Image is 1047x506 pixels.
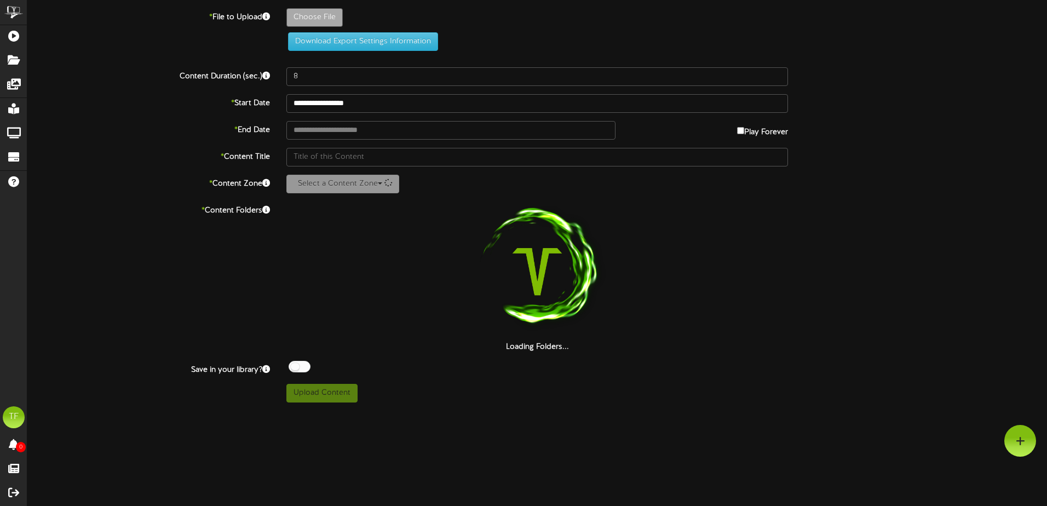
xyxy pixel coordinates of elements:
[3,406,25,428] div: TF
[19,202,278,216] label: Content Folders
[286,148,788,166] input: Title of this Content
[16,442,26,452] span: 0
[737,127,744,134] input: Play Forever
[288,32,438,51] button: Download Export Settings Information
[19,121,278,136] label: End Date
[286,175,399,193] button: Select a Content Zone
[283,37,438,45] a: Download Export Settings Information
[19,361,278,376] label: Save in your library?
[286,384,358,403] button: Upload Content
[737,121,788,138] label: Play Forever
[467,202,607,342] img: loading-spinner-1.png
[19,148,278,163] label: Content Title
[506,343,569,351] strong: Loading Folders...
[19,175,278,189] label: Content Zone
[19,8,278,23] label: File to Upload
[19,94,278,109] label: Start Date
[19,67,278,82] label: Content Duration (sec.)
